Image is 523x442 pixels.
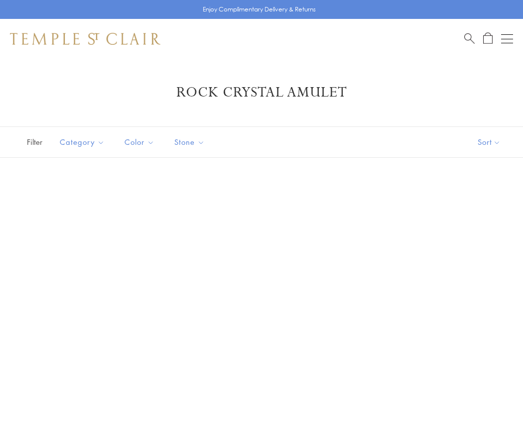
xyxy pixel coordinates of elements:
[203,4,316,14] p: Enjoy Complimentary Delivery & Returns
[501,33,513,45] button: Open navigation
[55,136,112,148] span: Category
[52,131,112,153] button: Category
[167,131,212,153] button: Stone
[483,32,493,45] a: Open Shopping Bag
[455,127,523,157] button: Show sort by
[120,136,162,148] span: Color
[464,32,475,45] a: Search
[10,33,160,45] img: Temple St. Clair
[169,136,212,148] span: Stone
[117,131,162,153] button: Color
[25,84,498,102] h1: Rock Crystal Amulet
